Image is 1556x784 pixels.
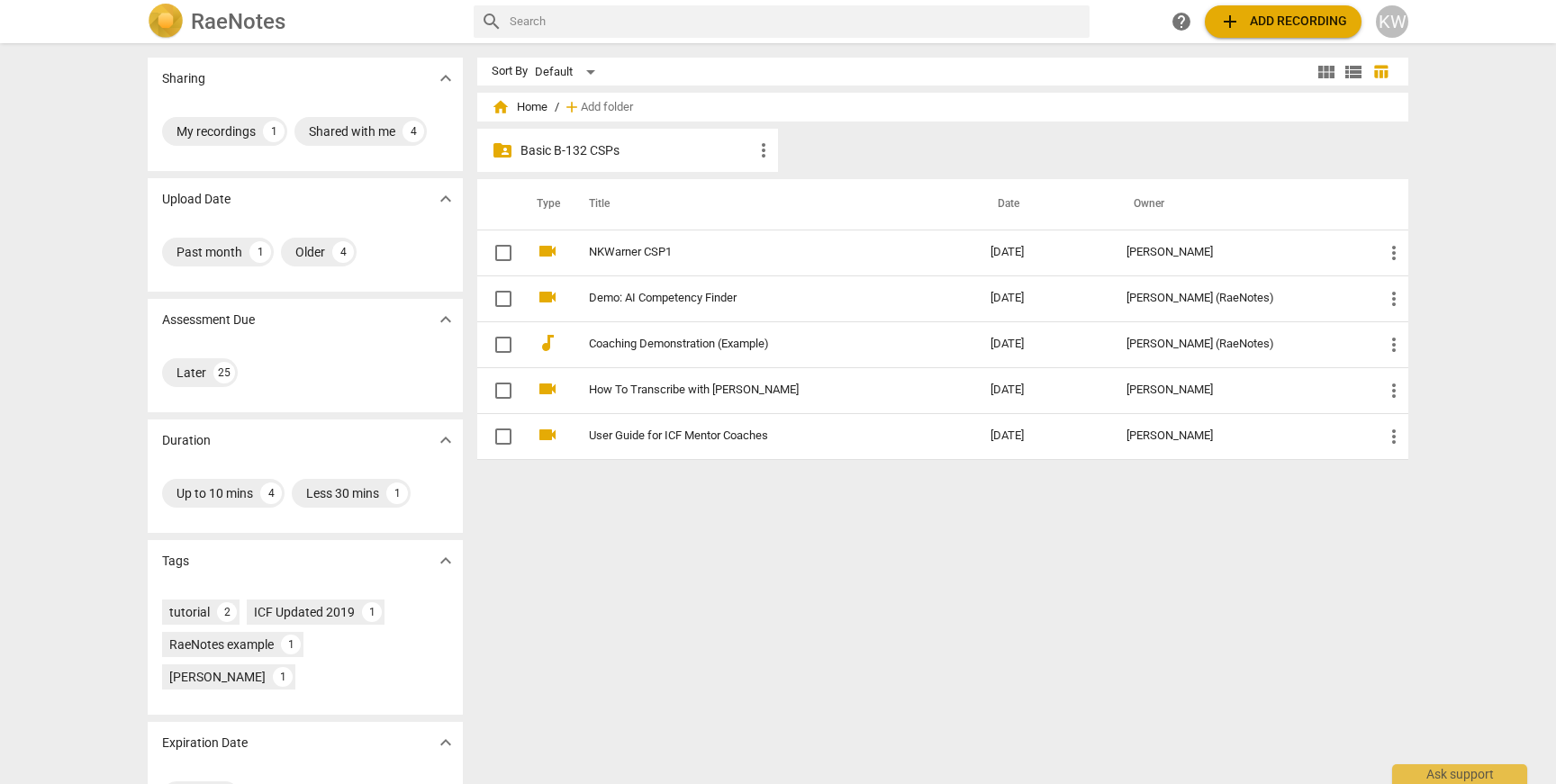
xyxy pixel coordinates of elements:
[169,603,210,621] div: tutorial
[555,101,559,114] span: /
[176,243,242,261] div: Past month
[148,4,459,40] a: LogoRaeNotes
[169,635,274,653] div: RaeNotes example
[1126,429,1354,443] div: [PERSON_NAME]
[563,98,581,116] span: add
[306,484,379,502] div: Less 30 mins
[432,547,459,574] button: Show more
[589,429,926,443] a: User Guide for ICF Mentor Coaches
[281,635,301,654] div: 1
[1372,63,1389,80] span: table_chart
[169,668,266,686] div: [PERSON_NAME]
[537,424,558,446] span: videocam
[535,58,602,86] div: Default
[435,429,457,451] span: expand_more
[1392,764,1527,784] div: Ask support
[567,179,976,230] th: Title
[492,98,547,116] span: Home
[254,603,355,621] div: ICF Updated 2019
[332,241,354,263] div: 4
[753,140,774,161] span: more_vert
[510,7,1082,36] input: Search
[162,552,189,571] p: Tags
[176,484,253,502] div: Up to 10 mins
[976,321,1112,367] td: [DATE]
[217,602,237,622] div: 2
[481,11,502,32] span: search
[976,413,1112,459] td: [DATE]
[362,602,382,622] div: 1
[1313,59,1340,86] button: Tile view
[492,98,510,116] span: home
[1219,11,1347,32] span: Add recording
[263,121,285,142] div: 1
[295,243,325,261] div: Older
[386,482,408,504] div: 1
[162,69,205,88] p: Sharing
[435,309,457,330] span: expand_more
[589,383,926,397] a: How To Transcribe with [PERSON_NAME]
[581,101,633,114] span: Add folder
[537,332,558,354] span: audiotrack
[537,378,558,400] span: videocam
[976,367,1112,413] td: [DATE]
[1367,59,1394,86] button: Table view
[1219,11,1241,32] span: add
[520,141,753,160] p: Basic B-132 CSPs
[435,188,457,210] span: expand_more
[432,185,459,212] button: Show more
[249,241,271,263] div: 1
[537,240,558,262] span: videocam
[492,65,528,78] div: Sort By
[492,140,513,161] span: folder_shared
[1126,292,1354,305] div: [PERSON_NAME] (RaeNotes)
[176,364,206,382] div: Later
[435,68,457,89] span: expand_more
[162,190,231,209] p: Upload Date
[522,179,567,230] th: Type
[1340,59,1367,86] button: List view
[1205,5,1361,38] button: Upload
[1126,338,1354,351] div: [PERSON_NAME] (RaeNotes)
[213,362,235,383] div: 25
[1383,334,1405,356] span: more_vert
[1171,11,1192,32] span: help
[1126,383,1354,397] div: [PERSON_NAME]
[162,734,248,752] p: Expiration Date
[432,306,459,333] button: Show more
[537,286,558,308] span: videocam
[162,431,211,450] p: Duration
[435,550,457,572] span: expand_more
[1383,242,1405,264] span: more_vert
[1112,179,1369,230] th: Owner
[191,9,285,34] h2: RaeNotes
[432,427,459,454] button: Show more
[976,275,1112,321] td: [DATE]
[1383,380,1405,401] span: more_vert
[1126,246,1354,259] div: [PERSON_NAME]
[1383,426,1405,447] span: more_vert
[309,122,395,140] div: Shared with me
[1165,5,1198,38] a: Help
[176,122,256,140] div: My recordings
[589,338,926,351] a: Coaching Demonstration (Example)
[148,4,184,40] img: Logo
[589,292,926,305] a: Demo: AI Competency Finder
[1316,61,1337,83] span: view_module
[435,732,457,753] span: expand_more
[432,729,459,756] button: Show more
[589,246,926,259] a: NKWarner CSP1
[1376,5,1408,38] button: KW
[162,311,255,329] p: Assessment Due
[976,230,1112,275] td: [DATE]
[432,65,459,92] button: Show more
[260,482,282,504] div: 4
[976,179,1112,230] th: Date
[403,121,424,142] div: 4
[1343,61,1364,83] span: view_list
[273,667,293,687] div: 1
[1383,288,1405,310] span: more_vert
